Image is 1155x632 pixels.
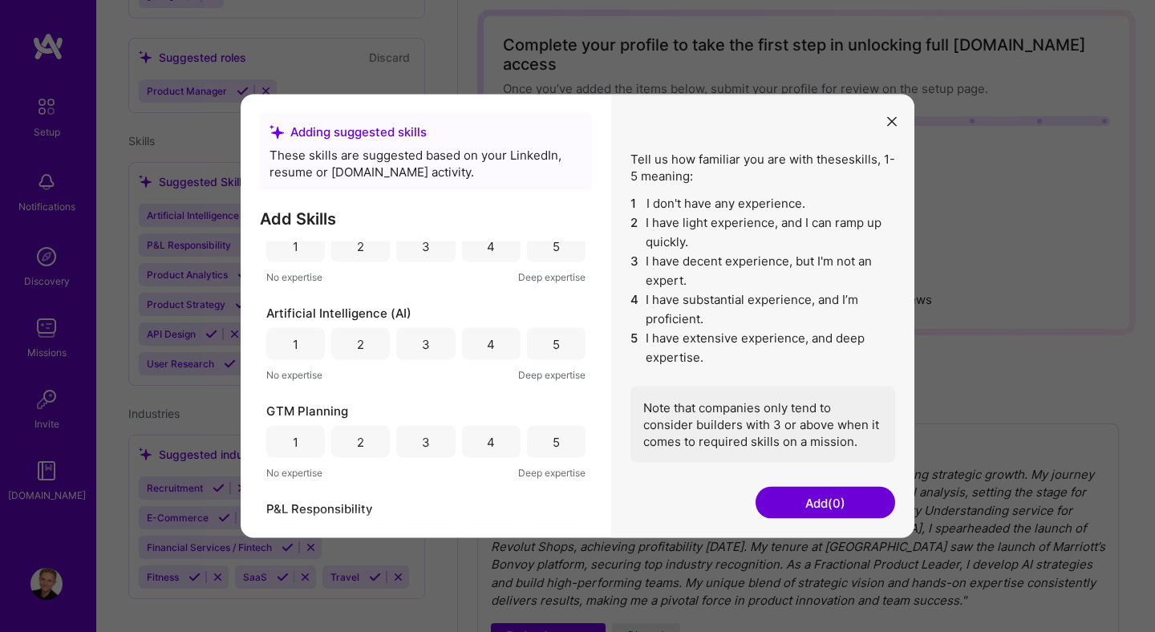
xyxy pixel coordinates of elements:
span: No expertise [266,269,322,286]
div: Tell us how familiar you are with these skills , 1-5 meaning: [630,151,895,463]
h3: Add Skills [260,209,592,229]
div: 3 [422,237,430,254]
li: I have decent experience, but I'm not an expert. [630,252,895,290]
div: 3 [422,335,430,352]
div: 1 [293,433,298,450]
div: Note that companies only tend to consider builders with 3 or above when it comes to required skil... [630,387,895,463]
span: Deep expertise [518,464,586,481]
div: 5 [553,433,560,450]
div: 4 [487,237,495,254]
div: 1 [293,237,298,254]
div: 3 [422,433,430,450]
div: 2 [357,433,364,450]
div: 5 [553,237,560,254]
span: Deep expertise [518,269,586,286]
span: Deep expertise [518,367,586,383]
div: 5 [553,335,560,352]
span: 1 [630,194,640,213]
li: I have substantial experience, and I’m proficient. [630,290,895,329]
span: 5 [630,329,639,367]
span: 3 [630,252,639,290]
div: 4 [487,335,495,352]
span: GTM Planning [266,403,348,419]
i: icon Close [887,116,897,126]
span: 2 [630,213,639,252]
div: Adding suggested skills [269,124,582,140]
span: No expertise [266,367,322,383]
i: icon SuggestedTeams [269,124,284,139]
li: I have light experience, and I can ramp up quickly. [630,213,895,252]
div: 2 [357,237,364,254]
span: P&L Responsibility [266,500,373,517]
div: 2 [357,335,364,352]
div: These skills are suggested based on your LinkedIn, resume or [DOMAIN_NAME] activity. [269,147,582,180]
div: 1 [293,335,298,352]
li: I have extensive experience, and deep expertise. [630,329,895,367]
div: modal [241,95,914,538]
div: 4 [487,433,495,450]
span: 4 [630,290,639,329]
span: No expertise [266,464,322,481]
span: Artificial Intelligence (AI) [266,305,411,322]
li: I don't have any experience. [630,194,895,213]
button: Add(0) [756,487,895,519]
